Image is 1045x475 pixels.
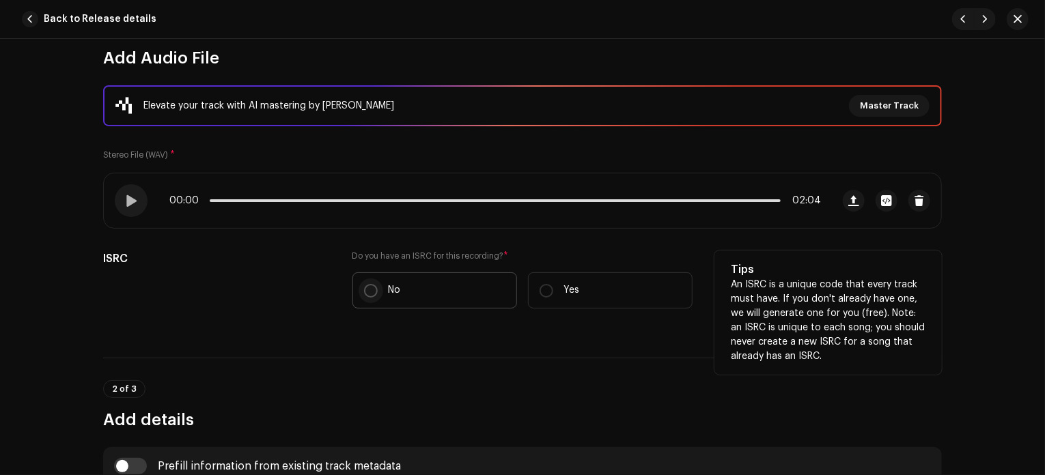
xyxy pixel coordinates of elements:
div: Prefill information from existing track metadata [158,461,401,472]
p: An ISRC is a unique code that every track must have. If you don't already have one, we will gener... [731,278,925,364]
button: Master Track [849,95,930,117]
h5: Tips [731,261,925,278]
h3: Add details [103,409,942,431]
span: 02:04 [786,195,821,206]
p: No [389,283,401,298]
span: Master Track [860,92,919,119]
p: Yes [564,283,580,298]
div: Elevate your track with AI mastering by [PERSON_NAME] [143,98,394,114]
h5: ISRC [103,250,331,267]
label: Do you have an ISRC for this recording? [352,250,693,261]
h3: Add Audio File [103,47,942,69]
